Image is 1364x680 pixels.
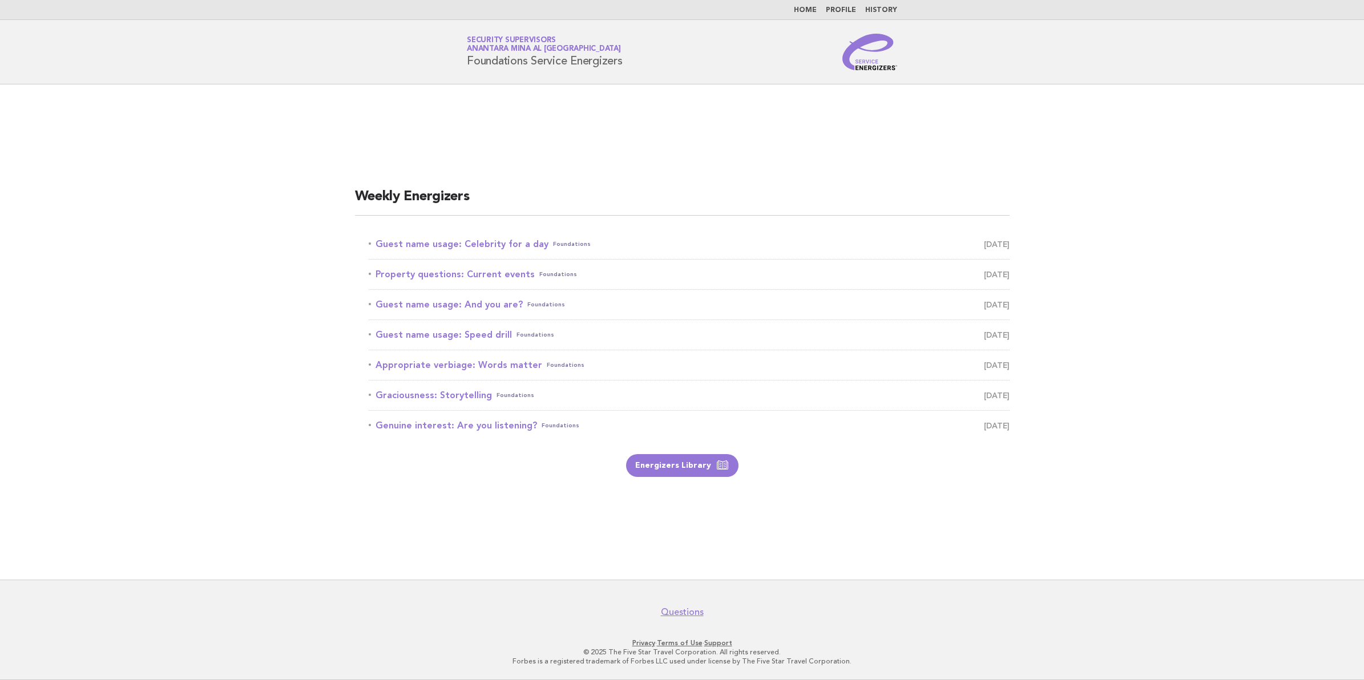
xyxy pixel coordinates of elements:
span: Foundations [539,266,577,282]
a: Questions [661,606,704,618]
span: Foundations [497,387,534,403]
span: Foundations [547,357,584,373]
span: Foundations [527,297,565,313]
span: [DATE] [984,236,1010,252]
span: [DATE] [984,327,1010,343]
a: History [865,7,897,14]
a: Privacy [632,639,655,647]
span: Foundations [542,418,579,434]
p: © 2025 The Five Star Travel Corporation. All rights reserved. [333,647,1031,657]
span: [DATE] [984,418,1010,434]
a: Profile [826,7,856,14]
a: Graciousness: StorytellingFoundations [DATE] [369,387,1010,403]
span: [DATE] [984,357,1010,373]
p: Forbes is a registered trademark of Forbes LLC used under license by The Five Star Travel Corpora... [333,657,1031,666]
a: Property questions: Current eventsFoundations [DATE] [369,266,1010,282]
span: [DATE] [984,387,1010,403]
a: Guest name usage: Celebrity for a dayFoundations [DATE] [369,236,1010,252]
span: [DATE] [984,266,1010,282]
img: Service Energizers [842,34,897,70]
a: Security SupervisorsAnantara Mina al [GEOGRAPHIC_DATA] [467,37,621,52]
span: Foundations [553,236,591,252]
a: Energizers Library [626,454,739,477]
span: [DATE] [984,297,1010,313]
h2: Weekly Energizers [355,188,1010,216]
a: Home [794,7,817,14]
a: Support [704,639,732,647]
a: Terms of Use [657,639,703,647]
span: Foundations [516,327,554,343]
span: Anantara Mina al [GEOGRAPHIC_DATA] [467,46,621,53]
h1: Foundations Service Energizers [467,37,623,67]
a: Genuine interest: Are you listening?Foundations [DATE] [369,418,1010,434]
p: · · [333,638,1031,647]
a: Guest name usage: And you are?Foundations [DATE] [369,297,1010,313]
a: Appropriate verbiage: Words matterFoundations [DATE] [369,357,1010,373]
a: Guest name usage: Speed drillFoundations [DATE] [369,327,1010,343]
